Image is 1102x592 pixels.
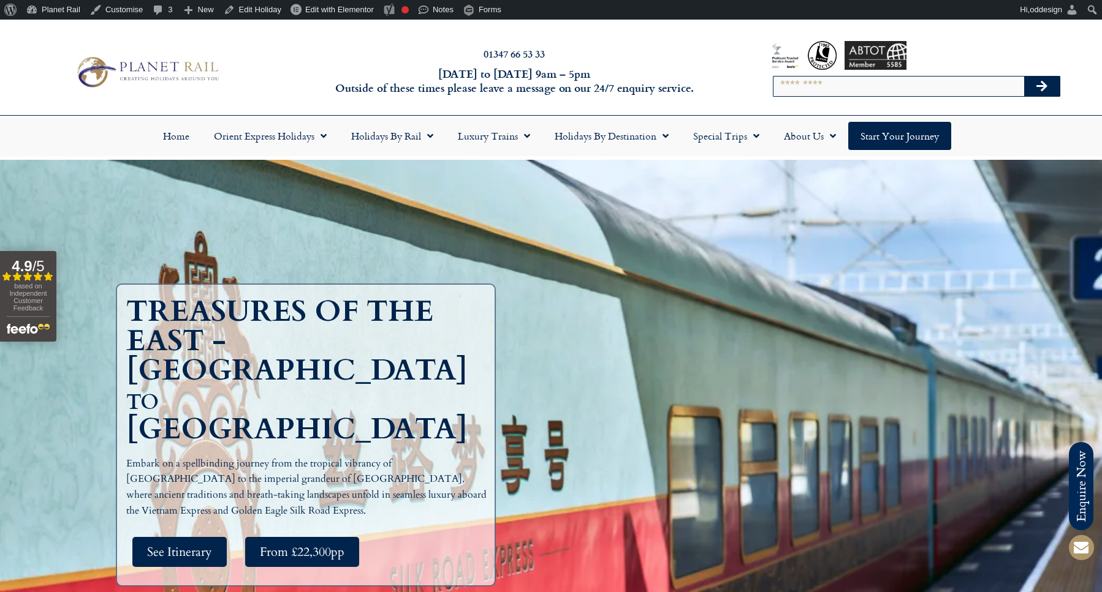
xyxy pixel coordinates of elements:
[1030,5,1062,14] span: oddesign
[6,122,1096,150] nav: Menu
[339,122,446,150] a: Holidays by Rail
[132,537,227,567] a: See Itinerary
[71,53,222,90] img: Planet Rail Train Holidays Logo
[446,122,542,150] a: Luxury Trains
[772,122,848,150] a: About Us
[542,122,681,150] a: Holidays by Destination
[126,297,492,444] h1: TREASURES OF THE EAST - [GEOGRAPHIC_DATA] to [GEOGRAPHIC_DATA]
[401,6,409,13] div: Focus keyphrase not set
[1024,77,1060,96] button: Search
[245,537,359,567] a: From £22,300pp
[848,122,951,150] a: Start your Journey
[202,122,339,150] a: Orient Express Holidays
[151,122,202,150] a: Home
[260,544,344,560] span: From £22,300pp
[126,456,492,519] p: Embark on a spellbinding journey from the tropical vibrancy of [GEOGRAPHIC_DATA] to the imperial ...
[297,67,731,96] h6: [DATE] to [DATE] 9am – 5pm Outside of these times please leave a message on our 24/7 enquiry serv...
[147,544,212,560] span: See Itinerary
[681,122,772,150] a: Special Trips
[305,5,374,14] span: Edit with Elementor
[484,47,545,61] a: 01347 66 53 33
